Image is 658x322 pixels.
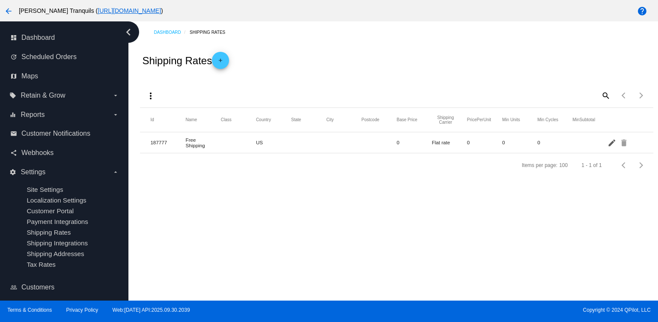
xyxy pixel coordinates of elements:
[10,280,119,294] a: people_outline Customers
[559,162,568,168] div: 100
[572,117,595,122] button: Change sorting for MinSubtotal
[112,111,119,118] i: arrow_drop_down
[633,157,650,174] button: Next page
[10,34,17,41] i: dashboard
[600,89,610,102] mat-icon: search
[361,117,379,122] button: Change sorting for Postcode
[66,307,98,313] a: Privacy Policy
[537,137,572,147] mat-cell: 0
[10,54,17,60] i: update
[27,218,88,225] a: Payment Integrations
[27,250,84,257] a: Shipping Addresses
[21,34,55,42] span: Dashboard
[10,146,119,160] a: share Webhooks
[502,117,520,122] button: Change sorting for MinUnits
[467,137,502,147] mat-cell: 0
[616,157,633,174] button: Previous page
[21,130,90,137] span: Customer Notifications
[186,135,221,150] mat-cell: Free Shipping
[637,6,647,16] mat-icon: help
[186,117,197,122] button: Change sorting for Name
[10,284,17,291] i: people_outline
[27,229,71,236] a: Shipping Rates
[256,117,271,122] button: Change sorting for Country
[112,169,119,176] i: arrow_drop_down
[21,72,38,80] span: Maps
[9,169,16,176] i: settings
[10,127,119,140] a: email Customer Notifications
[537,117,558,122] button: Change sorting for MinCycles
[142,52,229,69] h2: Shipping Rates
[215,57,226,68] mat-icon: add
[21,283,54,291] span: Customers
[21,168,45,176] span: Settings
[98,7,161,14] a: [URL][DOMAIN_NAME]
[9,92,16,99] i: local_offer
[150,137,185,147] mat-cell: 187777
[522,162,557,168] div: Items per page:
[27,186,63,193] a: Site Settings
[581,162,601,168] div: 1 - 1 of 1
[291,117,301,122] button: Change sorting for State
[3,6,14,16] mat-icon: arrow_back
[10,69,119,83] a: map Maps
[27,197,86,204] a: Localization Settings
[154,26,190,39] a: Dashboard
[112,92,119,99] i: arrow_drop_down
[150,117,154,122] button: Change sorting for Id
[21,149,54,157] span: Webhooks
[7,307,52,313] a: Terms & Conditions
[27,261,56,268] a: Tax Rates
[10,73,17,80] i: map
[607,136,618,149] mat-icon: edit
[113,307,190,313] a: Web:[DATE] API:2025.09.30.2039
[432,137,467,147] mat-cell: Flat rate
[10,130,17,137] i: email
[432,115,459,125] button: Change sorting for ShippingCarrier
[633,87,650,104] button: Next page
[256,137,291,147] mat-cell: US
[326,117,333,122] button: Change sorting for City
[10,31,119,45] a: dashboard Dashboard
[21,111,45,119] span: Reports
[19,7,163,14] span: [PERSON_NAME] Tranquils ( )
[21,92,65,99] span: Retain & Grow
[10,50,119,64] a: update Scheduled Orders
[397,137,432,147] mat-cell: 0
[221,117,232,122] button: Change sorting for Class
[27,207,74,215] a: Customer Portal
[397,117,417,122] button: Change sorting for BasePrice
[619,136,630,149] mat-icon: delete
[336,307,651,313] span: Copyright © 2024 QPilot, LLC
[10,149,17,156] i: share
[467,117,491,122] button: Change sorting for PricePerUnit
[146,91,156,101] mat-icon: more_vert
[27,239,88,247] a: Shipping Integrations
[190,26,233,39] a: Shipping Rates
[122,25,135,39] i: chevron_left
[502,137,537,147] mat-cell: 0
[616,87,633,104] button: Previous page
[21,53,77,61] span: Scheduled Orders
[9,111,16,118] i: equalizer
